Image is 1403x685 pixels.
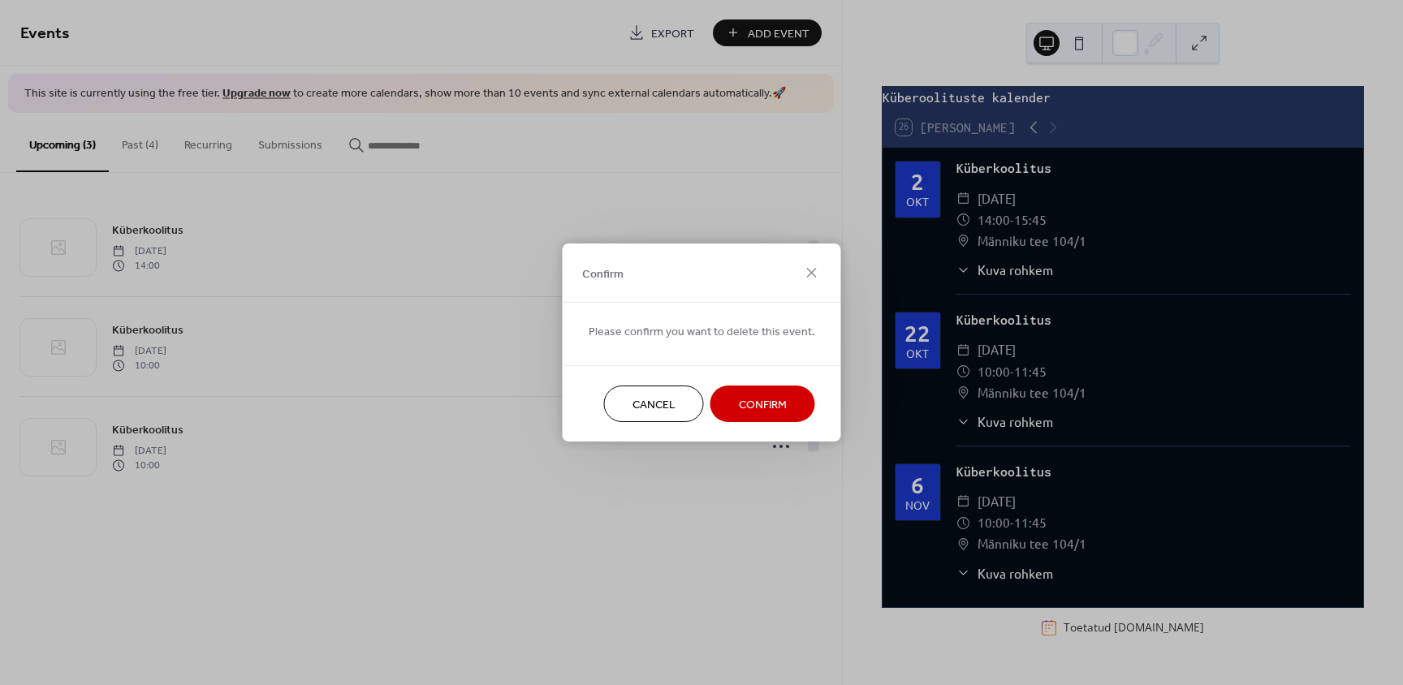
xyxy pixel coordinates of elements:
span: Please confirm you want to delete this event. [589,324,815,341]
span: Confirm [582,265,624,282]
span: Confirm [739,397,787,414]
span: Cancel [632,397,676,414]
button: Confirm [710,386,815,422]
button: Cancel [604,386,704,422]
